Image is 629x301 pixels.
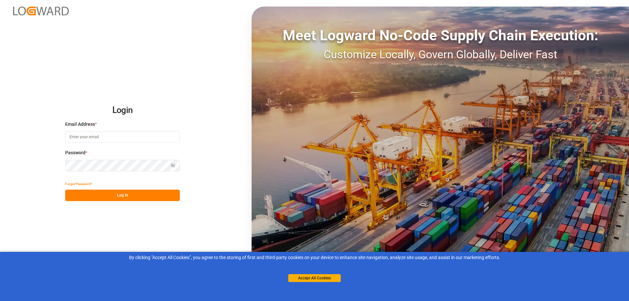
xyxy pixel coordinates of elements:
h2: Login [65,100,180,121]
button: Log In [65,190,180,201]
button: Forgot Password? [65,178,92,190]
div: Meet Logward No-Code Supply Chain Execution: [252,25,629,46]
input: Enter your email [65,131,180,142]
button: Accept All Cookies [288,274,341,282]
div: By clicking "Accept All Cookies”, you agree to the storing of first and third-party cookies on yo... [5,254,624,261]
span: Email Address [65,121,95,128]
img: Logward_new_orange.png [13,7,69,15]
div: Customize Locally, Govern Globally, Deliver Fast [252,46,629,63]
span: Password [65,149,86,156]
